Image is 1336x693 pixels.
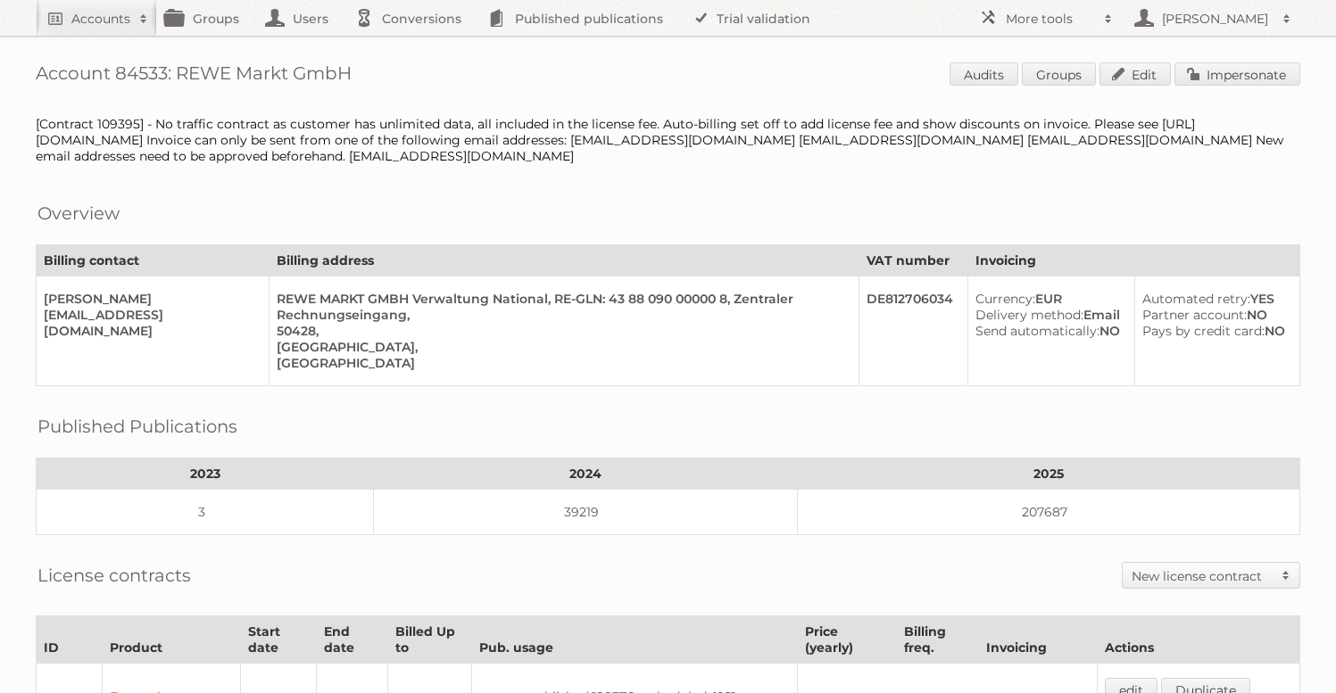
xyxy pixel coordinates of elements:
div: EUR [975,291,1120,307]
div: [GEOGRAPHIC_DATA] [277,355,844,371]
th: End date [317,616,388,664]
th: 2023 [37,458,374,490]
td: DE812706034 [859,276,967,386]
span: Partner account: [1142,307,1247,323]
div: [GEOGRAPHIC_DATA], [277,339,844,355]
div: NO [1142,307,1285,323]
th: Billing address [269,245,859,276]
span: Delivery method: [975,307,1083,323]
th: Pub. usage [472,616,797,664]
th: Billed Up to [388,616,472,664]
td: 207687 [797,490,1299,535]
div: 50428, [277,323,844,339]
div: Email [975,307,1120,323]
span: Send automatically: [975,323,1100,339]
th: Price (yearly) [797,616,896,664]
th: Invoicing [967,245,1299,276]
h2: Accounts [71,10,130,28]
th: Actions [1097,616,1299,664]
h2: License contracts [37,562,191,589]
div: [PERSON_NAME] [44,291,254,307]
th: ID [37,616,103,664]
a: Groups [1022,62,1096,86]
h2: [PERSON_NAME] [1158,10,1274,28]
span: Pays by credit card: [1142,323,1265,339]
h2: Published Publications [37,413,237,440]
div: REWE MARKT GMBH Verwaltung National, RE-GLN: 43 88 090 00000 8, Zentraler Rechnungseingang, [277,291,844,323]
a: Edit [1100,62,1171,86]
span: Automated retry: [1142,291,1250,307]
th: Start date [240,616,316,664]
h2: New license contract [1132,567,1273,585]
th: Invoicing [978,616,1097,664]
th: VAT number [859,245,967,276]
h1: Account 84533: REWE Markt GmbH [36,62,1300,89]
th: 2024 [374,458,797,490]
th: 2025 [797,458,1299,490]
div: [Contract 109395] - No traffic contract as customer has unlimited data, all included in the licen... [36,116,1300,164]
th: Billing freq. [896,616,978,664]
span: Toggle [1273,563,1299,588]
h2: More tools [1006,10,1095,28]
a: Audits [950,62,1018,86]
div: YES [1142,291,1285,307]
th: Product [103,616,241,664]
td: 39219 [374,490,797,535]
span: Currency: [975,291,1035,307]
a: New license contract [1123,563,1299,588]
th: Billing contact [37,245,270,276]
h2: Overview [37,200,120,227]
td: 3 [37,490,374,535]
div: [EMAIL_ADDRESS][DOMAIN_NAME] [44,307,254,339]
div: NO [1142,323,1285,339]
div: NO [975,323,1120,339]
a: Impersonate [1174,62,1300,86]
